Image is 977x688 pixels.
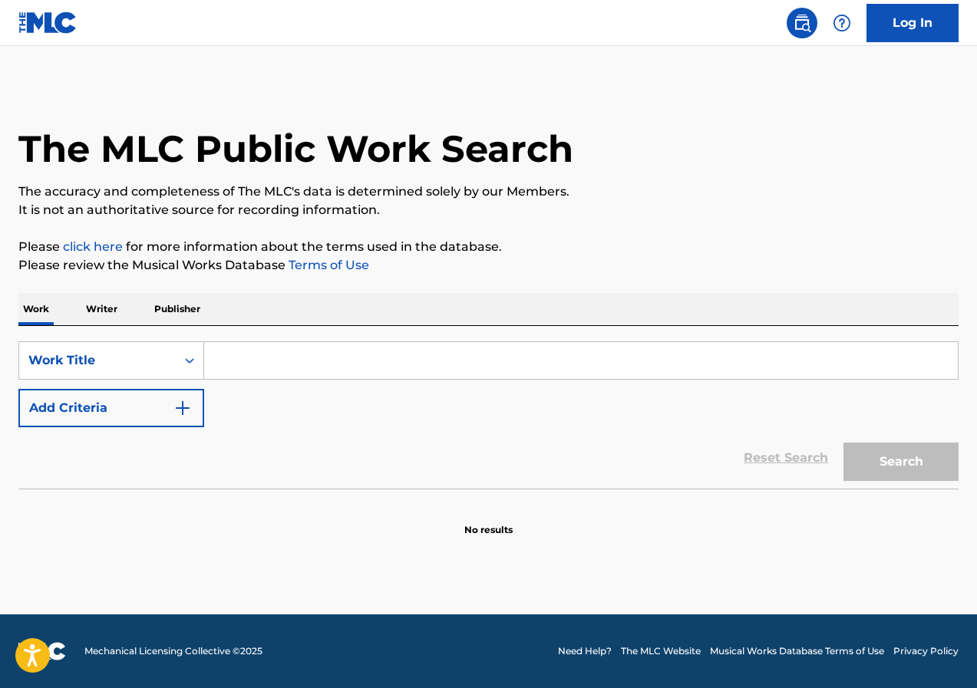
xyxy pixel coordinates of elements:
[18,256,959,275] p: Please review the Musical Works Database
[18,642,66,660] img: logo
[558,644,612,658] a: Need Help?
[18,201,959,219] p: It is not an authoritative source for recording information.
[866,4,959,42] a: Log In
[150,293,205,325] p: Publisher
[621,644,701,658] a: The MLC Website
[464,505,513,537] p: No results
[286,258,369,272] a: Terms of Use
[18,389,204,427] button: Add Criteria
[28,351,167,370] div: Work Title
[827,8,857,38] div: Help
[18,183,959,201] p: The accuracy and completeness of The MLC's data is determined solely by our Members.
[893,644,959,658] a: Privacy Policy
[787,8,817,38] a: Public Search
[833,14,851,32] img: help
[18,126,573,172] h1: The MLC Public Work Search
[18,12,78,34] img: MLC Logo
[84,644,262,658] span: Mechanical Licensing Collective © 2025
[793,14,811,32] img: search
[81,293,122,325] p: Writer
[18,341,959,489] form: Search Form
[63,239,123,254] a: click here
[173,399,192,417] img: 9d2ae6d4665cec9f34b9.svg
[18,238,959,256] p: Please for more information about the terms used in the database.
[710,644,884,658] a: Musical Works Database Terms of Use
[18,293,54,325] p: Work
